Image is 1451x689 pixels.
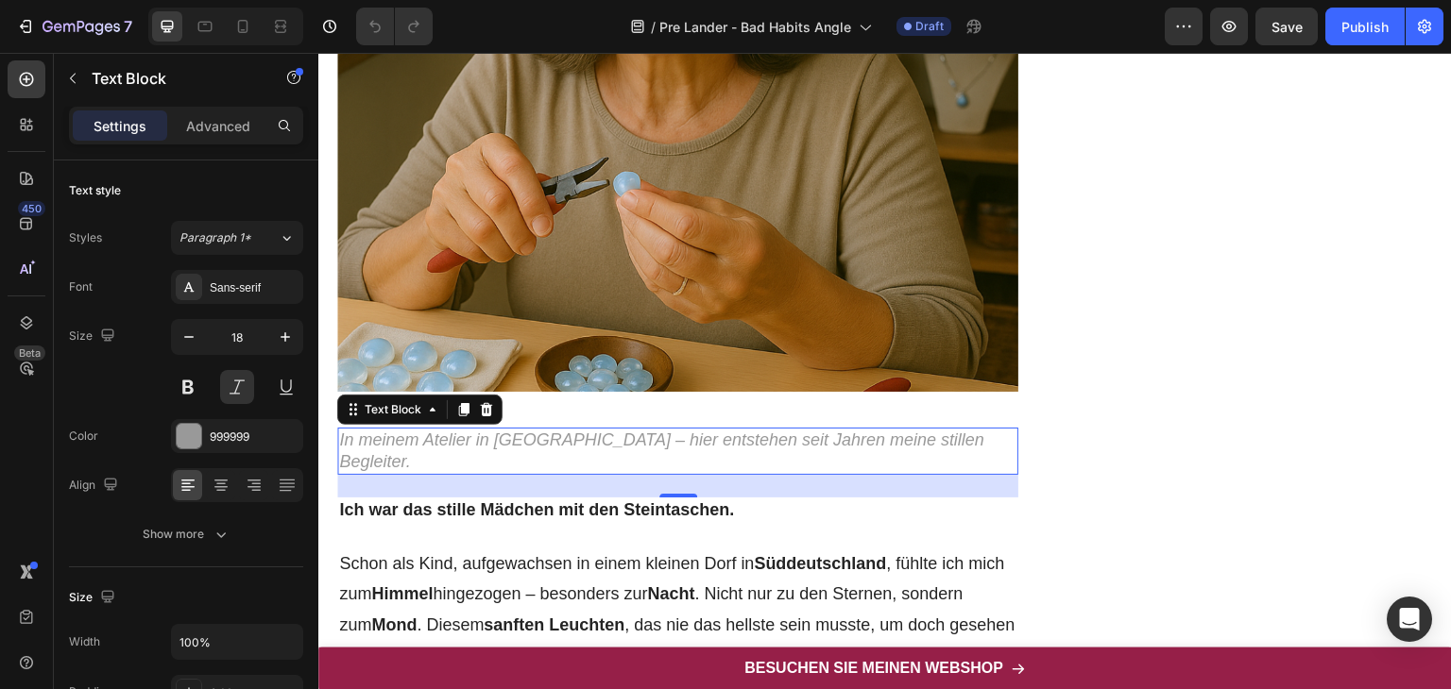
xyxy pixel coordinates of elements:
div: Align [69,473,122,498]
strong: BESUCHEN SIE MEINEN WEBSHOP [426,607,685,623]
p: Advanced [186,116,250,136]
button: Publish [1325,8,1405,45]
div: Size [69,324,119,349]
strong: Himmel [53,531,114,550]
p: Text Block [92,67,252,90]
div: Undo/Redo [356,8,433,45]
iframe: Design area [318,53,1451,689]
div: Text Block [43,348,107,365]
div: 450 [18,201,45,216]
div: 999999 [210,429,299,445]
div: Text style [69,182,121,199]
div: Size [69,585,119,611]
div: Publish [1341,17,1389,37]
div: Sans-serif [210,279,299,296]
div: Width [69,633,100,650]
input: Auto [172,625,302,659]
strong: sanften Leuchten [165,563,306,581]
div: Open Intercom Messenger [1387,597,1432,642]
span: Draft [915,18,944,35]
div: Beta [14,345,45,361]
span: Save [1272,19,1303,35]
button: Show more [69,517,303,551]
div: Font [69,278,93,295]
p: Settings [94,116,146,136]
div: Rich Text Editor. Editing area: main [19,375,700,423]
div: Show more [143,525,230,544]
span: Paragraph 1* [179,229,251,246]
p: 7 [124,15,132,38]
strong: Nacht [329,531,376,550]
i: In meinem Atelier in [GEOGRAPHIC_DATA] – hier entstehen seit Jahren meine stillen Begleiter. [21,378,666,418]
span: Pre Lander - Bad Habits Angle [659,17,851,37]
button: 7 [8,8,141,45]
button: Paragraph 1* [171,221,303,255]
span: / [651,17,656,37]
strong: Mond [53,563,98,581]
p: Schon als Kind, aufgewachsen in einem kleinen Dorf in , fühlte ich mich zum hingezogen – besonder... [21,496,698,648]
button: Save [1255,8,1318,45]
div: Color [69,428,98,445]
div: Styles [69,229,102,246]
strong: Ich war das stille Mädchen mit den Steintaschen. [21,447,416,466]
strong: Süddeutschland [435,501,568,520]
